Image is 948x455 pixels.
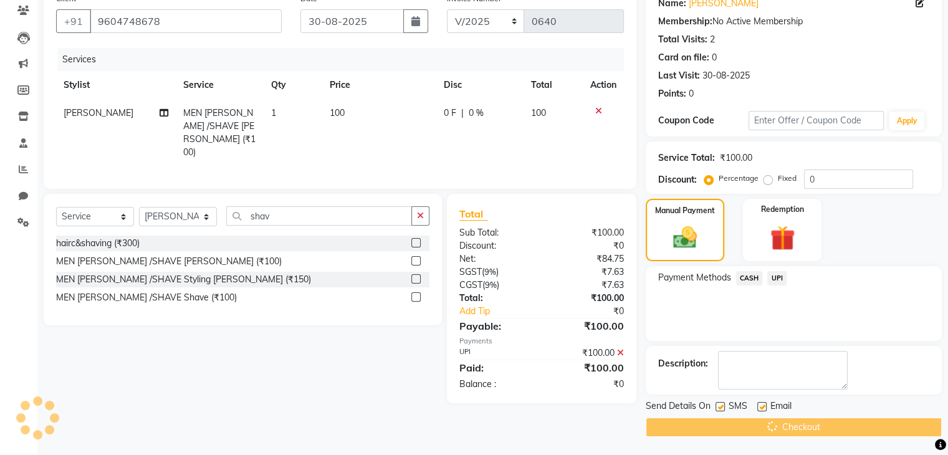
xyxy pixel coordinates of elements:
label: Redemption [761,204,804,215]
div: Balance : [450,378,542,391]
div: 0 [712,51,717,64]
span: Email [770,400,792,415]
th: Price [322,71,436,99]
div: Total: [450,292,542,305]
div: UPI [450,347,542,360]
span: [PERSON_NAME] [64,107,133,118]
div: ₹100.00 [542,292,633,305]
div: Payable: [450,318,542,333]
th: Total [524,71,583,99]
div: Sub Total: [450,226,542,239]
label: Fixed [778,173,797,184]
div: ₹100.00 [542,318,633,333]
input: Search by Name/Mobile/Email/Code [90,9,282,33]
span: 0 % [469,107,484,120]
div: MEN [PERSON_NAME] /SHAVE Styling [PERSON_NAME] (₹150) [56,273,311,286]
div: ( ) [450,266,542,279]
div: ₹0 [542,378,633,391]
th: Disc [436,71,524,99]
div: ₹100.00 [542,226,633,239]
div: Description: [658,357,708,370]
div: Card on file: [658,51,709,64]
div: Last Visit: [658,69,700,82]
span: MEN [PERSON_NAME] /SHAVE [PERSON_NAME] (₹100) [183,107,256,158]
div: 2 [710,33,715,46]
input: Search or Scan [226,206,412,226]
div: Service Total: [658,151,715,165]
span: 100 [330,107,345,118]
span: SGST [459,266,482,277]
div: Points: [658,87,686,100]
th: Action [583,71,624,99]
span: Payment Methods [658,271,731,284]
span: Total [459,208,488,221]
span: 1 [271,107,276,118]
span: 9% [484,267,496,277]
span: 100 [531,107,546,118]
span: CGST [459,279,482,290]
img: _gift.svg [762,223,803,254]
div: ₹100.00 [542,347,633,360]
div: hairc&shaving (₹300) [56,237,140,250]
div: Net: [450,252,542,266]
span: UPI [767,271,787,285]
span: | [461,107,464,120]
span: Send Details On [646,400,711,415]
div: MEN [PERSON_NAME] /SHAVE [PERSON_NAME] (₹100) [56,255,282,268]
div: Services [57,48,633,71]
label: Percentage [719,173,759,184]
span: 9% [485,280,497,290]
div: ₹100.00 [542,360,633,375]
div: 0 [689,87,694,100]
span: 0 F [444,107,456,120]
div: Membership: [658,15,712,28]
button: Apply [889,112,924,130]
div: ( ) [450,279,542,292]
span: SMS [729,400,747,415]
button: +91 [56,9,91,33]
div: MEN [PERSON_NAME] /SHAVE Shave (₹100) [56,291,237,304]
label: Manual Payment [655,205,715,216]
div: ₹7.63 [542,279,633,292]
div: ₹100.00 [720,151,752,165]
div: No Active Membership [658,15,929,28]
div: Paid: [450,360,542,375]
th: Qty [264,71,322,99]
div: Discount: [658,173,697,186]
div: ₹0 [557,305,633,318]
div: ₹84.75 [542,252,633,266]
input: Enter Offer / Coupon Code [749,111,884,130]
div: Payments [459,336,624,347]
div: Coupon Code [658,114,749,127]
th: Service [176,71,264,99]
div: Discount: [450,239,542,252]
a: Add Tip [450,305,557,318]
th: Stylist [56,71,176,99]
div: ₹0 [542,239,633,252]
div: Total Visits: [658,33,707,46]
img: _cash.svg [666,224,704,251]
span: CASH [736,271,763,285]
div: ₹7.63 [542,266,633,279]
div: 30-08-2025 [702,69,750,82]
